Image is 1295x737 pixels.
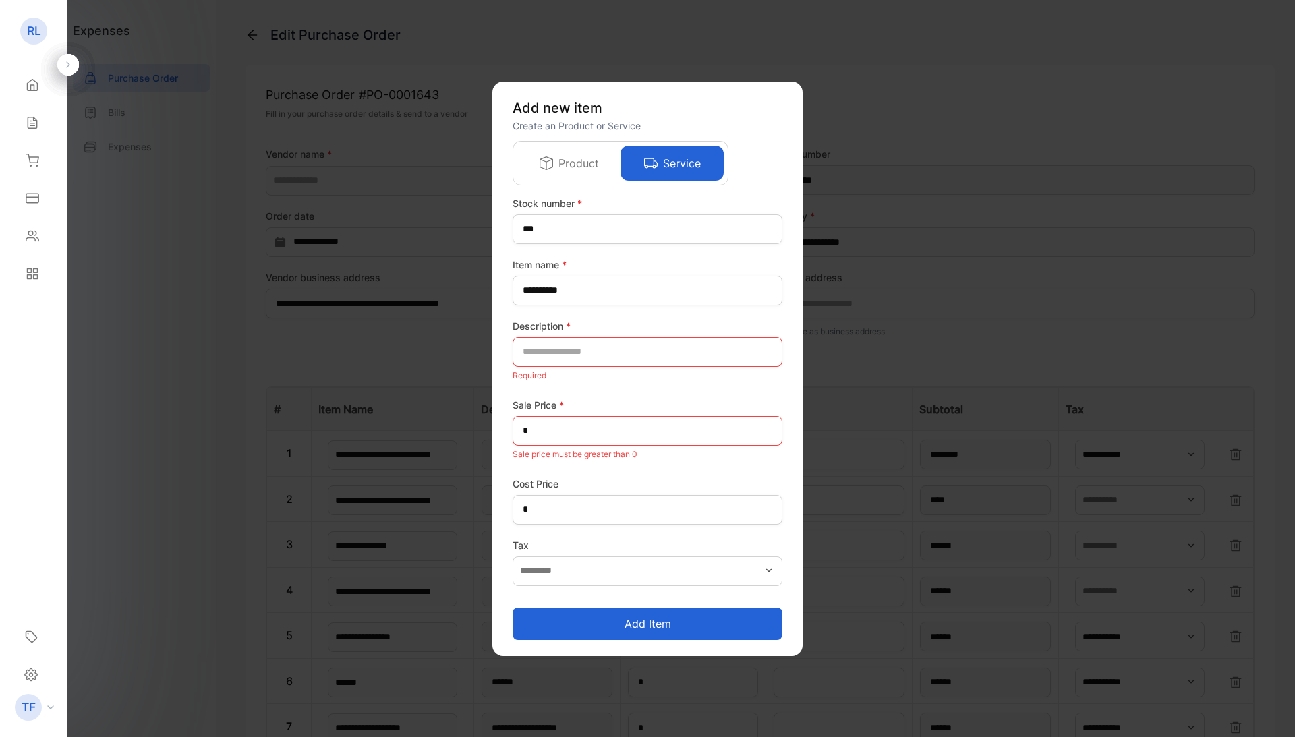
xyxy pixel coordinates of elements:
[558,155,599,171] p: Product
[513,398,782,412] label: Sale Price
[513,120,641,131] span: Create an Product or Service
[22,699,36,716] p: TF
[513,319,782,333] label: Description
[513,98,782,118] p: Add new item
[513,367,782,384] p: Required
[663,155,701,171] p: Service
[513,446,782,463] p: Sale price must be greater than 0
[513,538,782,552] label: Tax
[513,196,782,210] label: Stock number
[27,22,41,40] p: RL
[513,608,782,640] button: Add item
[513,258,782,272] label: Item name
[513,477,782,491] label: Cost Price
